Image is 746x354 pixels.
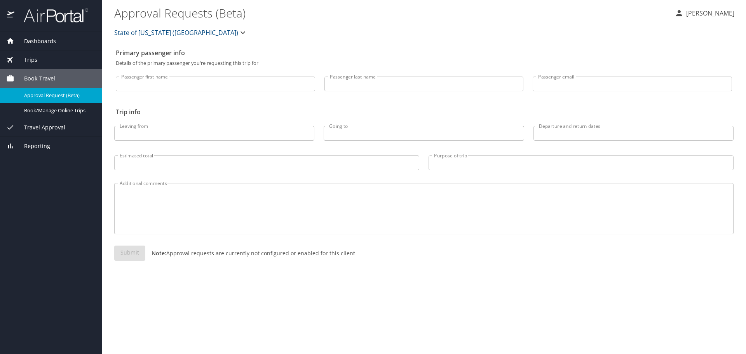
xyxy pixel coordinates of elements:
[14,74,55,83] span: Book Travel
[116,47,732,59] h2: Primary passenger info
[684,9,734,18] p: [PERSON_NAME]
[116,106,732,118] h2: Trip info
[111,25,251,40] button: State of [US_STATE] ([GEOGRAPHIC_DATA])
[14,37,56,45] span: Dashboards
[7,8,15,23] img: icon-airportal.png
[116,61,732,66] p: Details of the primary passenger you're requesting this trip for
[14,56,37,64] span: Trips
[14,142,50,150] span: Reporting
[15,8,88,23] img: airportal-logo.png
[24,92,92,99] span: Approval Request (Beta)
[152,249,166,257] strong: Note:
[24,107,92,114] span: Book/Manage Online Trips
[145,249,355,257] p: Approval requests are currently not configured or enabled for this client
[114,1,668,25] h1: Approval Requests (Beta)
[671,6,737,20] button: [PERSON_NAME]
[14,123,65,132] span: Travel Approval
[114,27,238,38] span: State of [US_STATE] ([GEOGRAPHIC_DATA])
